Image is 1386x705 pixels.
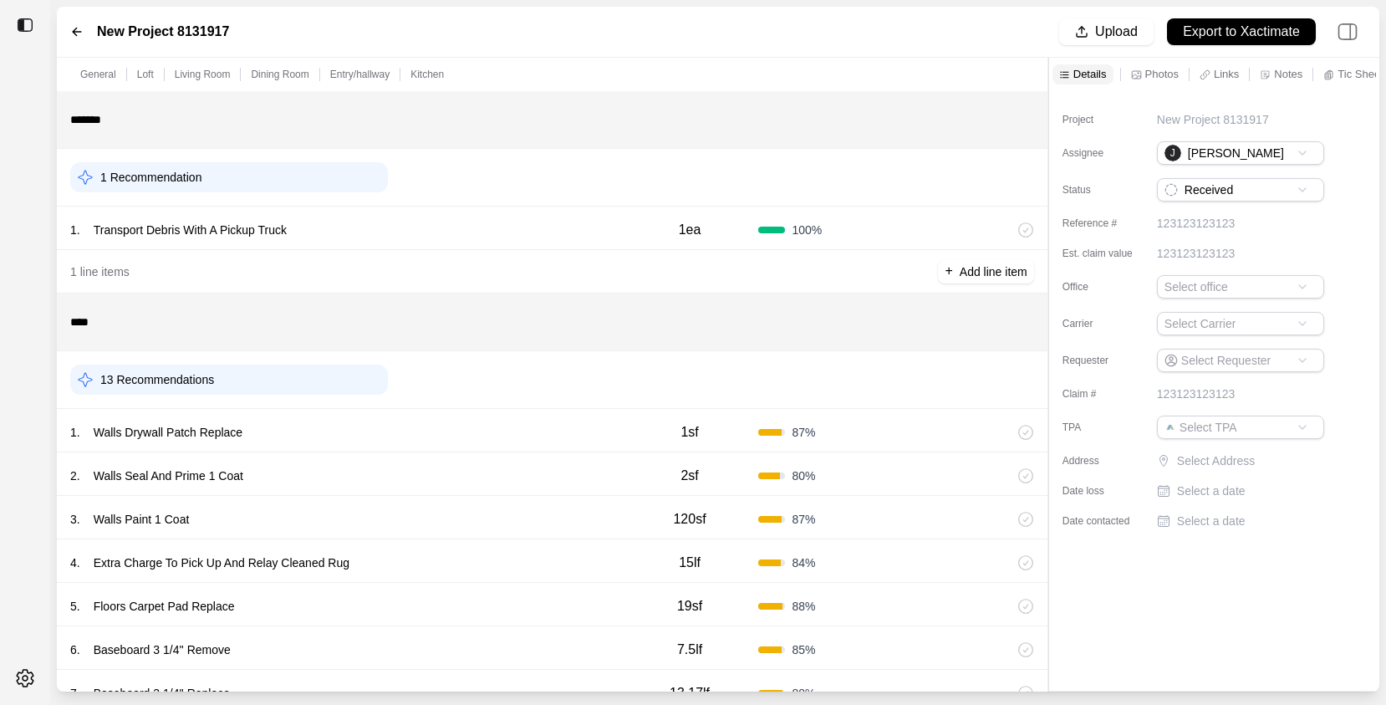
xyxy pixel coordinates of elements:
[792,641,815,658] span: 85 %
[1062,247,1146,260] label: Est. claim value
[70,222,80,238] p: 1 .
[673,509,706,529] p: 120sf
[87,421,249,444] p: Walls Drywall Patch Replace
[677,640,702,660] p: 7.5lf
[670,683,710,703] p: 13.17lf
[251,68,308,81] p: Dining Room
[680,422,698,442] p: 1sf
[1062,113,1146,126] label: Project
[80,68,116,81] p: General
[938,260,1033,284] button: +Add line item
[1062,484,1146,498] label: Date loss
[1329,13,1366,50] img: right-panel.svg
[70,467,80,484] p: 2 .
[87,551,356,575] p: Extra Charge To Pick Up And Relay Cleaned Rug
[680,466,698,486] p: 2sf
[1062,183,1146,197] label: Status
[330,68,390,81] p: Entry/hallway
[87,595,242,618] p: Floors Carpet Pad Replace
[87,682,237,705] p: Baseboard 3 1/4'' Replace
[70,685,80,702] p: 7 .
[70,641,80,658] p: 6 .
[1145,67,1179,81] p: Photos
[1157,245,1235,262] p: 123123123123
[677,596,702,616] p: 19sf
[1157,215,1235,232] p: 123123123123
[410,68,444,81] p: Kitchen
[792,685,815,702] span: 88 %
[792,554,815,571] span: 84 %
[70,598,80,615] p: 5 .
[792,424,815,441] span: 87 %
[97,22,229,42] label: New Project 8131917
[679,553,701,573] p: 15lf
[1183,23,1300,42] p: Export to Xactimate
[1062,454,1146,467] label: Address
[1157,386,1235,402] p: 123123123123
[945,262,952,281] p: +
[1062,421,1146,434] label: TPA
[1062,317,1146,330] label: Carrier
[1062,354,1146,367] label: Requester
[175,68,231,81] p: Living Room
[70,424,80,441] p: 1 .
[792,467,815,484] span: 80 %
[792,222,822,238] span: 100 %
[1062,280,1146,294] label: Office
[87,464,250,488] p: Walls Seal And Prime 1 Coat
[679,220,701,240] p: 1ea
[1062,146,1146,160] label: Assignee
[87,638,237,662] p: Baseboard 3 1/4'' Remove
[17,17,33,33] img: toggle sidebar
[1095,23,1138,42] p: Upload
[87,508,196,531] p: Walls Paint 1 Coat
[1177,452,1327,469] p: Select Address
[1073,67,1107,81] p: Details
[1062,217,1146,230] label: Reference #
[1059,18,1154,45] button: Upload
[100,371,214,388] p: 13 Recommendations
[960,263,1027,280] p: Add line item
[1177,513,1246,529] p: Select a date
[1157,111,1269,128] p: New Project 8131917
[1214,67,1239,81] p: Links
[792,511,815,528] span: 87 %
[70,554,80,571] p: 4 .
[137,68,154,81] p: Loft
[792,598,815,615] span: 88 %
[70,511,80,528] p: 3 .
[87,218,293,242] p: Transport Debris With A Pickup Truck
[1062,387,1146,401] label: Claim #
[1177,483,1246,499] p: Select a date
[1274,67,1302,81] p: Notes
[100,169,201,186] p: 1 Recommendation
[1167,18,1316,45] button: Export to Xactimate
[1062,514,1146,528] label: Date contacted
[70,263,130,280] p: 1 line items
